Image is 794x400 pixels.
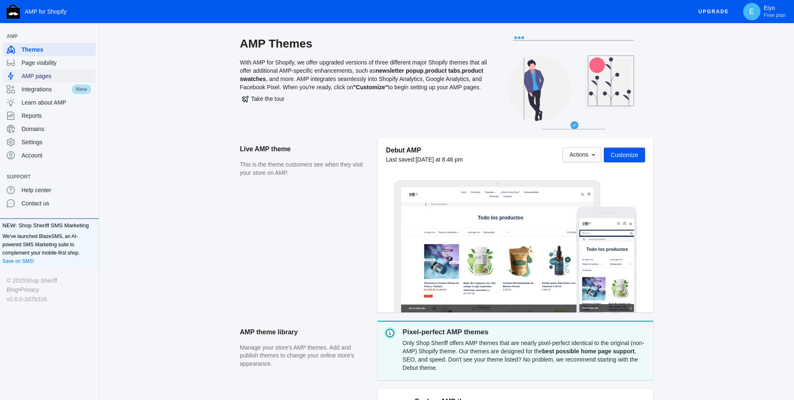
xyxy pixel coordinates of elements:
[22,125,92,133] span: Domains
[80,45,84,59] span: ›
[177,12,192,20] span: Inicio
[22,186,92,194] span: Help center
[386,155,463,164] div: Last saved:
[7,295,92,304] div: v2.6.0-2d7b316
[3,122,96,136] a: Domains
[7,173,84,181] span: Support
[9,119,75,127] label: Filtrar por
[240,161,369,177] p: This is the theme customers see when they visit your store on AMP.
[611,152,638,158] span: Customize
[416,156,463,163] span: [DATE] at 8:46 pm
[22,138,92,146] span: Settings
[22,72,92,80] span: AMP pages
[3,38,163,53] input: Buscar
[562,148,601,162] button: Actions
[386,146,463,155] h5: Debut AMP
[7,32,84,40] span: AMP
[7,285,92,294] div: •
[748,7,756,16] span: E
[3,69,96,83] a: AMP pages
[22,98,92,107] span: Learn about AMP
[402,337,647,374] div: Only Shop Sheriff offers AMP themes that are nearly pixel-perfect identical to the original (non-...
[84,35,97,38] button: Add a sales channel
[22,86,144,100] span: Todo los productos
[488,130,518,137] span: 19 artículos
[3,43,96,56] a: Themes
[66,44,81,60] a: Home
[3,56,96,69] a: Page visibility
[604,148,645,162] button: Customize
[91,119,157,127] label: Ordenar por
[28,56,79,71] span: Todo los productos
[7,285,18,294] a: Blog
[23,8,52,37] img: image
[569,152,588,158] span: Actions
[22,151,92,160] span: Account
[226,82,360,98] span: Todo los productos
[67,131,100,138] label: Filtrar por
[247,12,273,20] span: Paquetes
[206,12,234,20] span: Productos
[22,85,71,93] span: Integrations
[23,353,552,364] span: Go to full site
[692,4,736,19] button: Upgrade
[256,22,292,34] a: Distribuye
[20,285,39,294] a: Privacy
[764,12,786,19] span: Free plan
[9,2,38,31] img: image
[260,24,287,32] span: Distribuye
[143,9,160,25] button: Menú
[25,8,67,15] span: AMP for Shopify
[242,95,285,102] span: Take the tour
[173,10,196,22] a: Inicio
[150,38,158,53] a: submit search
[240,91,287,106] button: Take the tour
[297,22,330,34] a: Contacto
[7,56,23,71] a: Home
[84,175,97,179] button: Add a sales channel
[86,45,137,59] span: Todo los productos
[240,138,369,161] h2: Live AMP theme
[3,83,96,96] a: IntegrationsNew
[3,149,96,162] a: Account
[3,96,96,109] a: Learn about AMP
[243,10,284,22] button: Paquetes
[22,56,26,71] span: ›
[289,10,352,22] a: ¿Qué es Eiyo Bros?
[698,4,729,19] span: Upgrade
[71,83,92,95] span: New
[542,348,634,355] strong: best possible home page support
[240,321,369,344] h2: AMP theme library
[240,67,483,82] b: product swatches
[353,84,388,90] b: "Customize"
[3,136,96,149] a: Settings
[240,344,369,368] p: Manage your store's AMP themes. Add and publish themes to change your online store's appearance.
[358,10,409,22] a: Sustentabilidad
[9,152,37,158] span: 19 artículos
[764,5,786,19] p: Eiyo
[7,276,92,285] div: © 2025
[293,12,348,20] span: ¿Qué es Eiyo Bros?
[196,131,232,138] label: Ordenar por
[362,12,404,20] span: Sustentabilidad
[22,45,92,54] span: Themes
[201,10,238,22] a: Productos
[2,257,34,265] a: Save on SMS!
[301,24,325,32] span: Contacto
[3,197,96,210] a: Contact us
[240,36,488,138] div: With AMP for Shopify, we offer upgraded versions of three different major Shopify themes that all...
[576,206,637,312] img: Mobile frame
[425,67,460,74] b: product tabs
[22,59,92,67] span: Page visibility
[375,67,423,74] b: newsletter popup
[3,109,96,122] a: Reports
[394,180,600,312] img: Laptop frame
[25,276,57,285] a: Shop Sheriff
[22,199,92,207] span: Contact us
[7,5,20,19] img: Shop Sheriff Logo
[402,327,647,337] p: Pixel-perfect AMP themes
[22,112,92,120] span: Reports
